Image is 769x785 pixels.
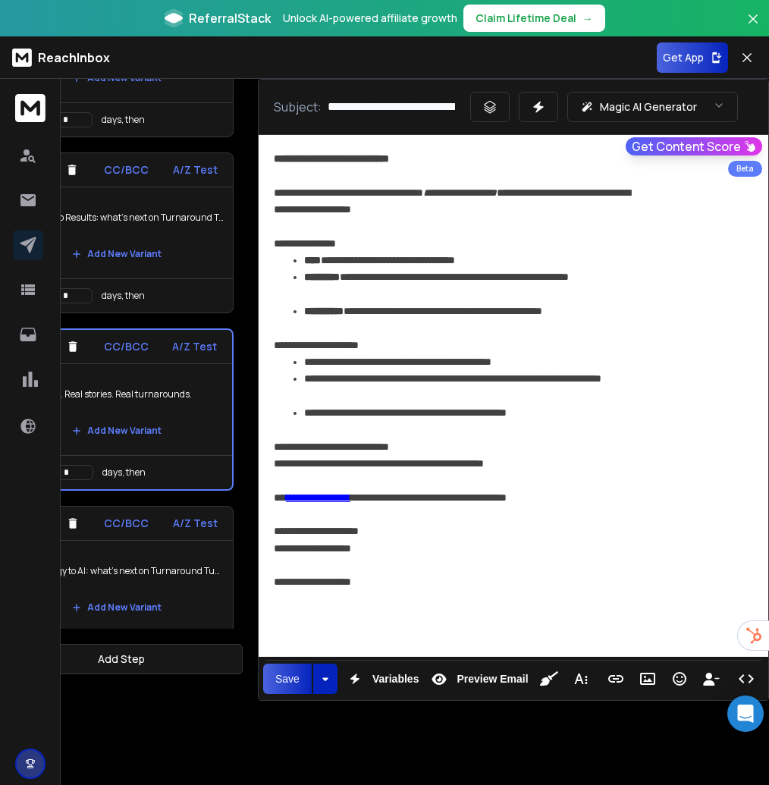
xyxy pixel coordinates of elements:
[341,664,422,694] button: Variables
[102,114,145,126] p: days, then
[263,664,312,694] button: Save
[454,673,531,686] span: Preview Email
[102,290,145,302] p: days, then
[104,516,149,531] p: CC/BCC
[60,239,174,269] button: Add New Variant
[369,673,422,686] span: Variables
[38,49,110,67] p: ReachInbox
[601,664,630,694] button: Insert Link (Ctrl+K)
[425,664,531,694] button: Preview Email
[274,98,322,116] p: Subject:
[743,9,763,46] button: Close banner
[657,42,728,73] button: Get App
[172,339,217,354] p: A/Z Test
[283,11,457,26] p: Unlock AI-powered affiliate growth
[582,11,593,26] span: →
[102,466,146,479] p: days, then
[600,99,697,115] p: Magic AI Generator
[10,550,224,592] p: From strategy to AI: what’s next on Turnaround Tuesdays 🎙️
[567,664,595,694] button: More Text
[567,92,738,122] button: Magic AI Generator
[535,664,563,694] button: Clean HTML
[173,516,218,531] p: A/Z Test
[626,137,762,155] button: Get Content Score
[727,696,764,732] div: Open Intercom Messenger
[60,592,174,623] button: Add New Variant
[697,664,726,694] button: Insert Unsubscribe Link
[11,373,223,416] p: Real experts. Real stories. Real turnarounds.
[732,664,761,694] button: Code View
[173,162,218,177] p: A/Z Test
[633,664,662,694] button: Insert Image (Ctrl+P)
[665,664,694,694] button: Emoticons
[104,339,149,354] p: CC/BCC
[10,196,224,239] p: From Risks to Results: what’s next on Turnaround Tuesdays
[463,5,605,32] button: Claim Lifetime Deal→
[728,161,762,177] div: Beta
[189,9,271,27] span: ReferralStack
[60,416,174,446] button: Add New Variant
[104,162,149,177] p: CC/BCC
